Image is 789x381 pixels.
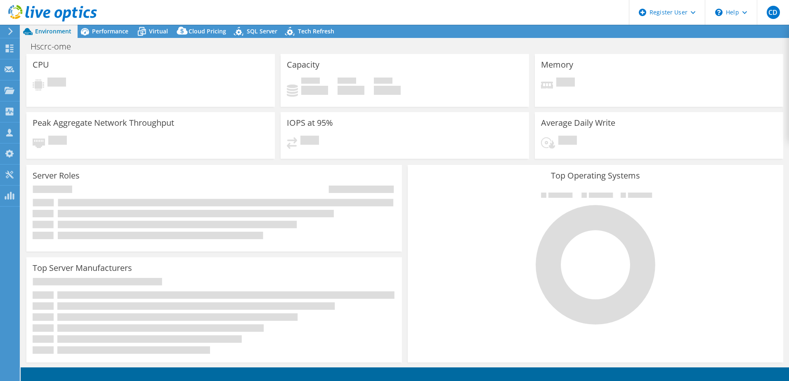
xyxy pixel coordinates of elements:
span: Pending [300,136,319,147]
span: Pending [47,78,66,89]
span: Pending [558,136,577,147]
span: CD [767,6,780,19]
span: Performance [92,27,128,35]
h3: CPU [33,60,49,69]
span: Used [301,78,320,86]
h3: Peak Aggregate Network Throughput [33,118,174,127]
span: SQL Server [247,27,277,35]
span: Pending [556,78,575,89]
h3: Memory [541,60,573,69]
h3: Capacity [287,60,319,69]
span: Tech Refresh [298,27,334,35]
h4: 0 GiB [374,86,401,95]
span: Free [338,78,356,86]
svg: \n [715,9,723,16]
h3: Top Operating Systems [414,171,777,180]
span: Virtual [149,27,168,35]
span: Pending [48,136,67,147]
h3: IOPS at 95% [287,118,333,127]
h1: Hscrc-ome [27,42,84,51]
span: Total [374,78,392,86]
span: Environment [35,27,71,35]
h3: Average Daily Write [541,118,615,127]
h3: Server Roles [33,171,80,180]
h4: 0 GiB [301,86,328,95]
span: Cloud Pricing [189,27,226,35]
h3: Top Server Manufacturers [33,263,132,273]
h4: 0 GiB [338,86,364,95]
